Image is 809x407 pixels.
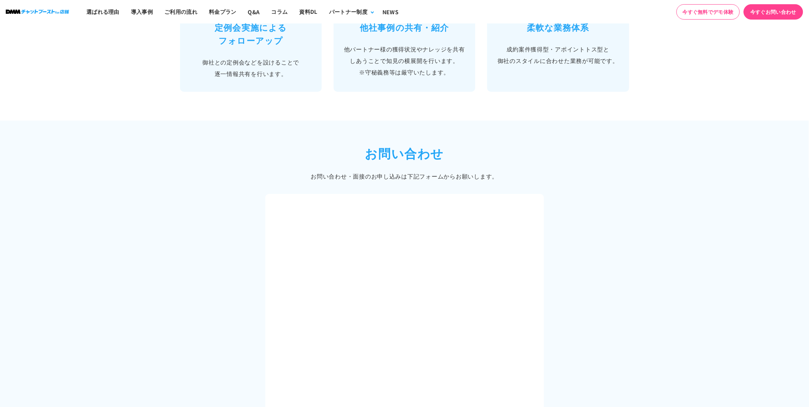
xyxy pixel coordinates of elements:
div: パートナー制度 [329,8,367,16]
img: ロゴ [6,10,69,14]
h2: お問い合わせ [174,144,635,162]
h3: 柔軟な業務体系 [495,21,622,34]
a: 今すぐお問い合わせ [744,4,803,20]
p: 御社との定例会などを設けることで 逐一情報共有を行います。 [188,56,314,79]
h3: 他社事例の共有・紹介 [341,21,468,34]
a: 今すぐ無料でデモ体験 [677,4,740,20]
p: お問い合わせ・面接のお申し込みは 下記フォームからお願いします。 [174,170,635,182]
p: 成約案件獲得型・アポイントトス型と 御社のスタイルに合わせた業務が可能です。 [495,43,622,66]
h3: 定例会実施による フォローアップ [188,21,314,47]
p: 他パートナー様の獲得状況やナレッジを共有しあうことで知見の横展開を行います。 ※守秘義務等は厳守いたします。 [341,43,468,78]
